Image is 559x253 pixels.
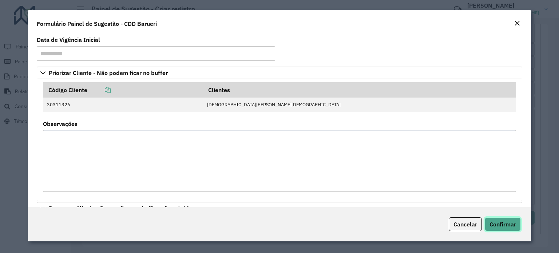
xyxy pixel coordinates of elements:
[453,221,477,228] span: Cancelar
[43,82,203,98] th: Código Cliente
[37,202,522,214] a: Preservar Cliente - Devem ficar no buffer, não roteirizar
[37,67,522,79] a: Priorizar Cliente - Não podem ficar no buffer
[49,205,197,211] span: Preservar Cliente - Devem ficar no buffer, não roteirizar
[512,19,522,28] button: Close
[449,217,482,231] button: Cancelar
[514,20,520,26] em: Fechar
[485,217,521,231] button: Confirmar
[489,221,516,228] span: Confirmar
[87,86,111,94] a: Copiar
[37,19,157,28] h4: Formulário Painel de Sugestão - CDD Barueri
[49,70,168,76] span: Priorizar Cliente - Não podem ficar no buffer
[37,79,522,201] div: Priorizar Cliente - Não podem ficar no buffer
[43,119,78,128] label: Observações
[203,98,516,112] td: [DEMOGRAPHIC_DATA][PERSON_NAME][DEMOGRAPHIC_DATA]
[43,98,203,112] td: 30311326
[203,82,516,98] th: Clientes
[37,35,100,44] label: Data de Vigência Inicial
